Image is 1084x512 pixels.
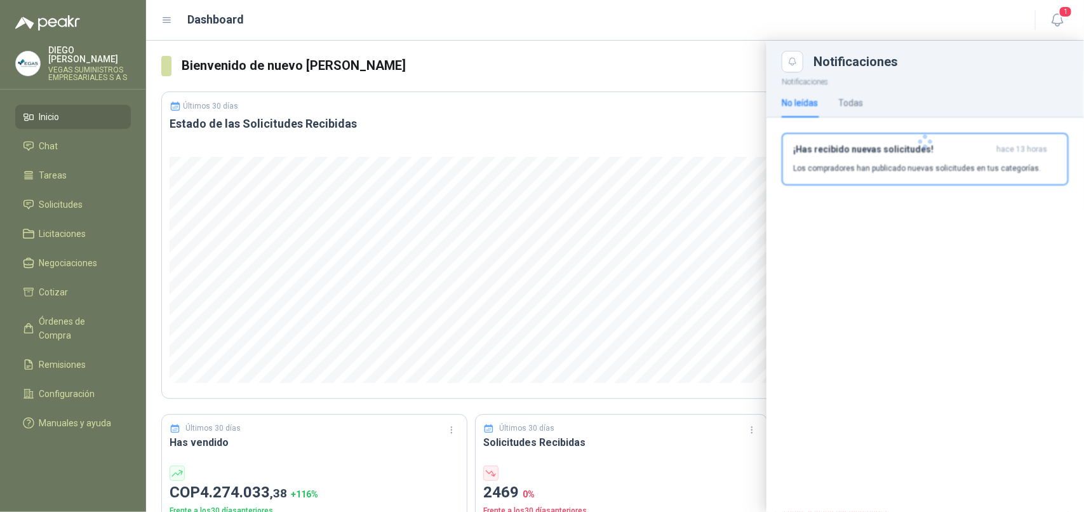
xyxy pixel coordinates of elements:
p: VEGAS SUMINISTROS EMPRESARIALES S A S [48,66,131,81]
span: Órdenes de Compra [39,314,119,342]
h1: Dashboard [188,11,244,29]
img: Company Logo [16,51,40,76]
a: Cotizar [15,280,131,304]
a: Inicio [15,105,131,129]
span: Chat [39,139,58,153]
span: Licitaciones [39,227,86,241]
a: Solicitudes [15,192,131,217]
a: Tareas [15,163,131,187]
span: Cotizar [39,285,69,299]
button: 1 [1046,9,1069,32]
span: Configuración [39,387,95,401]
div: Notificaciones [813,55,1069,68]
span: 1 [1059,6,1073,18]
a: Órdenes de Compra [15,309,131,347]
span: Remisiones [39,358,86,372]
span: Solicitudes [39,198,83,212]
a: Configuración [15,382,131,406]
span: Manuales y ayuda [39,416,112,430]
span: Inicio [39,110,60,124]
a: Remisiones [15,353,131,377]
span: Tareas [39,168,67,182]
p: DIEGO [PERSON_NAME] [48,46,131,64]
a: Manuales y ayuda [15,411,131,435]
button: Close [782,51,803,72]
a: Licitaciones [15,222,131,246]
a: Negociaciones [15,251,131,275]
img: Logo peakr [15,15,80,30]
a: Chat [15,134,131,158]
span: Negociaciones [39,256,98,270]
